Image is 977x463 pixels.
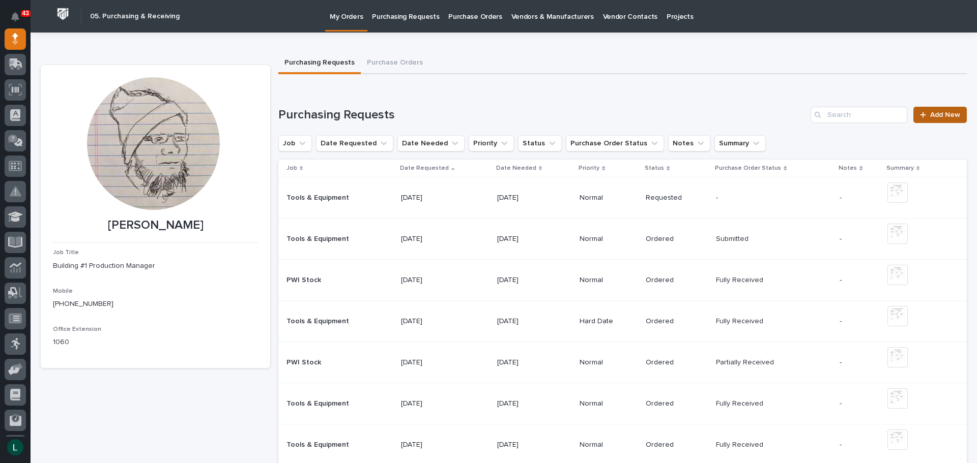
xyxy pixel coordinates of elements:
[278,108,807,122] h1: Purchasing Requests
[5,6,26,27] button: Notifications
[646,441,708,449] p: Ordered
[278,342,967,383] tr: PWI StockPWI Stock [DATE][DATE]NormalOrderedPartially ReceivedPartially Received -
[646,235,708,243] p: Ordered
[361,53,429,74] button: Purchase Orders
[716,439,765,449] p: Fully Received
[401,399,465,408] p: [DATE]
[714,135,766,151] button: Summary
[930,111,960,118] span: Add New
[580,358,638,367] p: Normal
[400,163,449,174] p: Date Requested
[646,399,708,408] p: Ordered
[645,163,664,174] p: Status
[716,274,765,285] p: Fully Received
[13,12,26,28] div: Notifications43
[497,235,561,243] p: [DATE]
[497,276,561,285] p: [DATE]
[811,107,907,123] input: Search
[496,163,536,174] p: Date Needed
[646,358,708,367] p: Ordered
[840,441,879,449] p: -
[286,233,351,243] p: Tools & Equipment
[886,163,914,174] p: Summary
[53,250,79,256] span: Job Title
[716,356,776,367] p: Partially Received
[518,135,562,151] button: Status
[286,274,323,285] p: PWI Stock
[580,276,638,285] p: Normal
[53,218,258,233] p: [PERSON_NAME]
[90,12,180,21] h2: 05. Purchasing & Receiving
[397,135,465,151] button: Date Needed
[840,235,879,243] p: -
[579,163,599,174] p: Priority
[580,317,638,326] p: Hard Date
[840,276,879,285] p: -
[913,107,967,123] a: Add New
[278,383,967,424] tr: Tools & EquipmentTools & Equipment [DATE][DATE]NormalOrderedFully ReceivedFully Received -
[840,194,879,202] p: -
[469,135,514,151] button: Priority
[497,358,561,367] p: [DATE]
[286,439,351,449] p: Tools & Equipment
[497,441,561,449] p: [DATE]
[401,194,465,202] p: [DATE]
[646,317,708,326] p: Ordered
[716,397,765,408] p: Fully Received
[566,135,664,151] button: Purchase Order Status
[53,326,101,332] span: Office Extension
[668,135,710,151] button: Notes
[286,163,297,174] p: Job
[278,135,312,151] button: Job
[497,317,561,326] p: [DATE]
[53,288,73,294] span: Mobile
[580,235,638,243] p: Normal
[278,219,967,260] tr: Tools & EquipmentTools & Equipment [DATE][DATE]NormalOrderedSubmittedSubmitted -
[401,441,465,449] p: [DATE]
[840,399,879,408] p: -
[53,5,72,23] img: Workspace Logo
[286,192,351,202] p: Tools & Equipment
[278,260,967,301] tr: PWI StockPWI Stock [DATE][DATE]NormalOrderedFully ReceivedFully Received -
[839,163,857,174] p: Notes
[580,441,638,449] p: Normal
[840,317,879,326] p: -
[716,192,720,202] p: -
[286,356,323,367] p: PWI Stock
[497,399,561,408] p: [DATE]
[53,300,113,307] a: [PHONE_NUMBER]
[646,194,708,202] p: Requested
[580,399,638,408] p: Normal
[401,276,465,285] p: [DATE]
[715,163,781,174] p: Purchase Order Status
[53,337,258,348] p: 1060
[401,358,465,367] p: [DATE]
[716,233,751,243] p: Submitted
[316,135,393,151] button: Date Requested
[278,301,967,342] tr: Tools & EquipmentTools & Equipment [DATE][DATE]Hard DateOrderedFully ReceivedFully Received -
[278,53,361,74] button: Purchasing Requests
[840,358,879,367] p: -
[646,276,708,285] p: Ordered
[22,10,29,17] p: 43
[286,315,351,326] p: Tools & Equipment
[278,177,967,219] tr: Tools & EquipmentTools & Equipment [DATE][DATE]NormalRequested-- -
[401,235,465,243] p: [DATE]
[53,261,258,271] p: Building #1 Production Manager
[580,194,638,202] p: Normal
[5,437,26,458] button: users-avatar
[286,397,351,408] p: Tools & Equipment
[497,194,561,202] p: [DATE]
[401,317,465,326] p: [DATE]
[716,315,765,326] p: Fully Received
